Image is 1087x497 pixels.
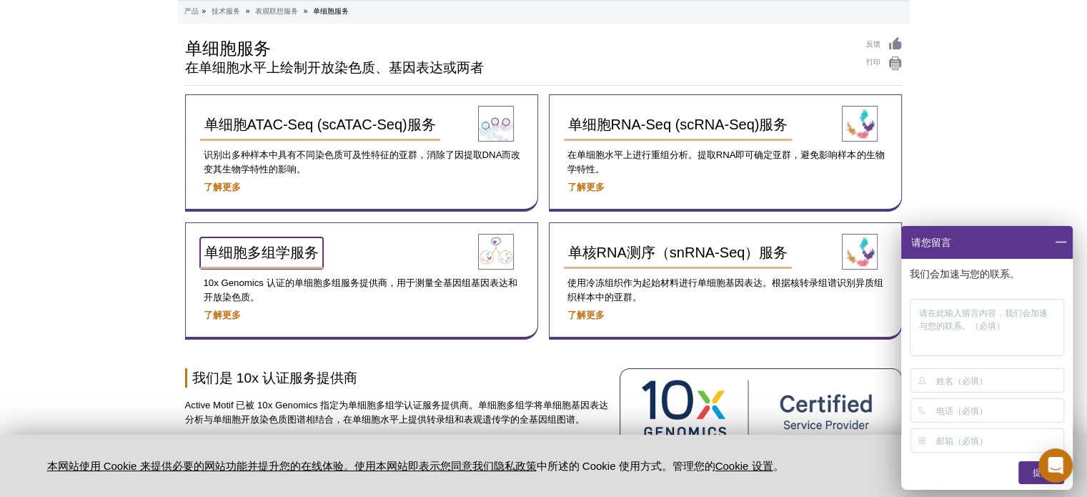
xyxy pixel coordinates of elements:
img: 单细胞多组学服务 [478,234,514,270]
font: 10x Genomics 认证的单细胞多组服务提供商，用于测量全基因组基因表达和开放染色质。 [204,277,517,302]
font: 单细胞RNA-Seq (scRNA-Seq)服务 [568,117,788,132]
font: 使用冷冻组织作为起始材料进行单细胞基因表达。根据核转录组谱识别异质组织样本中的亚群。 [567,277,883,302]
img: 10X Genomics 认证服务提供商 [620,368,903,464]
a: 单细胞多组学服务 [200,237,323,269]
a: 技术服务 [212,5,240,18]
font: » [202,7,207,15]
a: 打印 [866,56,903,72]
a: 本网站使用 Cookie 来提供必要的网站功能并提升您的在线体验。使用本网站即表示您同意我们隐私政策 [47,460,537,472]
font: » [246,7,250,15]
img: 单细胞RNA测序（scRNA-Seq）服务 [842,106,878,142]
font: 反馈 [866,40,880,48]
a: 了解更多 [567,310,605,320]
div: 打开 Intercom Messenger [1038,448,1073,483]
font: Active Motif 已被 10x Genomics 指定为单细胞多组学认证服务提供商。单细胞多组学将单细胞基因表达分析与单细胞开放染色质图谱相结合，在单细胞水平上提供转录组和表观遗传学的全... [185,400,608,425]
a: 表观联想服务 [255,5,298,18]
a: 了解更多 [567,182,605,192]
font: 产品 [184,7,199,15]
input: 电话（必填） [936,399,1061,422]
font: 我们会加速与您的联系。 [910,268,1020,280]
input: 邮箱（必填） [936,429,1061,452]
font: 请您留言 [911,237,951,248]
font: 提交 [1033,468,1050,478]
font: 。 [773,460,783,472]
font: 单细胞服务 [313,7,349,15]
font: 技术服务 [212,7,240,15]
button: Cookie 设置 [715,460,773,473]
font: 单细胞服务 [185,39,271,58]
a: 反馈 [866,36,903,52]
font: » [304,7,308,15]
a: 单细胞ATAC-Seq (scATAC-Seq)服务 [200,109,440,141]
font: 在单细胞水平上进行重组分析。提取RNA即可确定亚群，避免影响样本的生物学特性。 [567,149,885,174]
a: 产品 [184,5,199,18]
a: 单核RNA测序（snRNA-Seq）服务 [564,237,793,269]
font: 单细胞ATAC-Seq (scATAC-Seq)服务 [204,117,436,132]
img: 单细胞ATAC-Seq（scATAC-Seq）服务 [478,106,514,142]
font: 表观联想服务 [255,7,298,15]
img: 单核RNA测序（snRNA-Seq）服务 [842,234,878,270]
font: 打印 [866,58,880,66]
a: 了解更多 [204,310,241,320]
input: 姓名（必填） [936,369,1061,392]
font: 。管理您的 [662,460,715,472]
font: 中所述的 Cookie 使用方式 [537,460,662,472]
font: 在单细胞水平上绘制开放染色质、基因表达或两者 [185,60,484,75]
font: 识别出多种样本中具有不同染色质可及性特征的亚群，消除了因提取DNA而改变其生物学特性的影响。 [204,149,521,174]
font: 单细胞多组学服务 [204,245,319,260]
font: 我们是 10x 认证服务提供商 [192,370,358,385]
font: 单核RNA测序（snRNA-Seq）服务 [568,245,788,260]
font: Cookie 设置 [715,460,773,472]
a: 了解更多 [204,182,241,192]
a: 单细胞RNA-Seq (scRNA-Seq)服务 [564,109,793,141]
